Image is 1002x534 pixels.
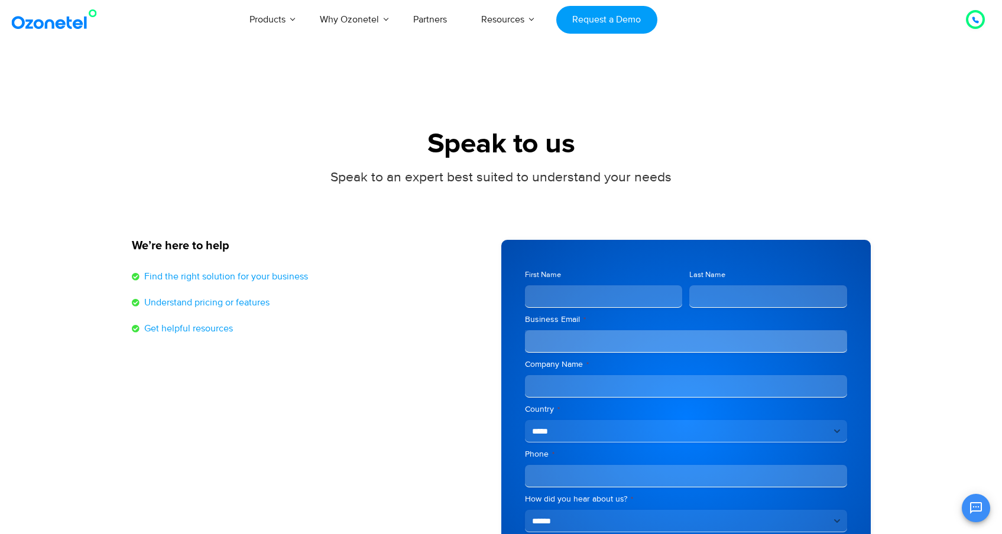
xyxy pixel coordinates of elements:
h1: Speak to us [132,128,871,161]
a: Request a Demo [556,6,657,34]
label: First Name [525,269,683,281]
span: Get helpful resources [141,321,233,336]
span: Speak to an expert best suited to understand your needs [330,169,672,185]
h5: We’re here to help [132,240,489,252]
label: Country [525,403,847,415]
label: Business Email [525,314,847,325]
span: Find the right solution for your business [141,269,308,284]
label: Last Name [689,269,847,281]
label: How did you hear about us? [525,493,847,505]
label: Company Name [525,359,847,370]
label: Phone [525,448,847,460]
button: Open chat [962,494,990,522]
span: Understand pricing or features [141,295,270,310]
